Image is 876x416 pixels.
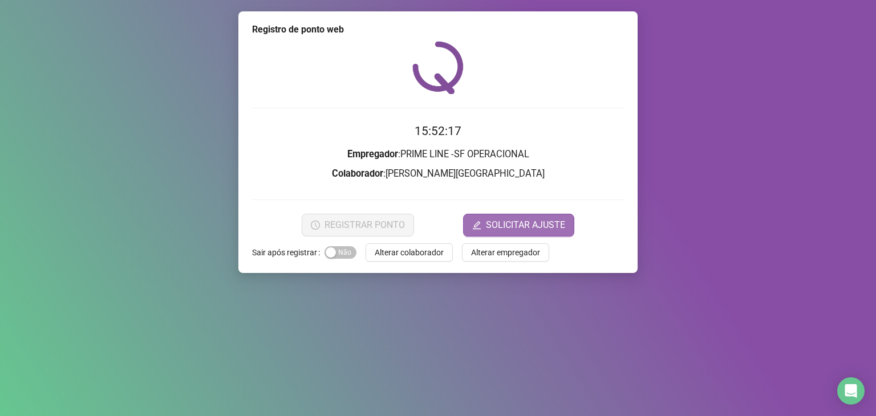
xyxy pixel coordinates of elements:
span: Alterar colaborador [375,246,444,259]
strong: Empregador [347,149,398,160]
time: 15:52:17 [415,124,461,138]
span: Alterar empregador [471,246,540,259]
div: Registro de ponto web [252,23,624,36]
strong: Colaborador [332,168,383,179]
img: QRPoint [412,41,464,94]
h3: : PRIME LINE -SF OPERACIONAL [252,147,624,162]
label: Sair após registrar [252,243,325,262]
button: Alterar colaborador [366,243,453,262]
span: SOLICITAR AJUSTE [486,218,565,232]
button: Alterar empregador [462,243,549,262]
h3: : [PERSON_NAME][GEOGRAPHIC_DATA] [252,166,624,181]
button: editSOLICITAR AJUSTE [463,214,574,236]
span: edit [472,221,481,230]
div: Open Intercom Messenger [837,377,865,405]
button: REGISTRAR PONTO [302,214,414,236]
